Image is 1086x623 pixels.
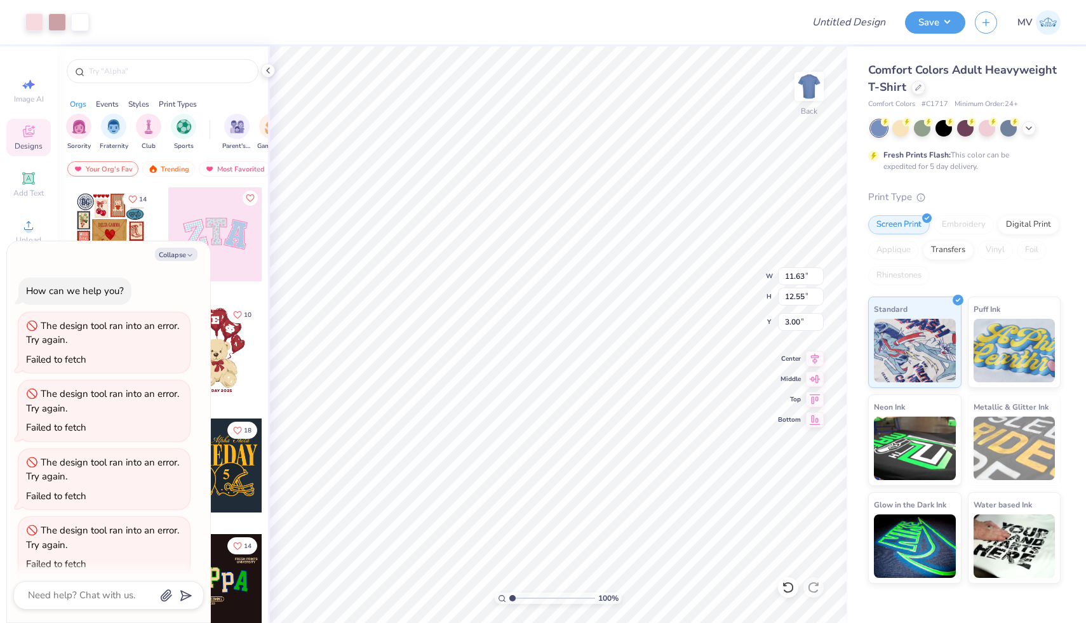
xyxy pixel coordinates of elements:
div: Vinyl [977,241,1013,260]
div: Failed to fetch [26,421,86,434]
button: Collapse [155,248,198,261]
span: 14 [139,196,147,203]
span: Sports [174,142,194,151]
button: Like [227,306,257,323]
span: Middle [778,375,801,384]
span: Water based Ink [974,498,1032,511]
div: Embroidery [934,215,994,234]
span: 18 [244,427,251,434]
span: Top [778,395,801,404]
div: Digital Print [998,215,1059,234]
span: Game Day [257,142,286,151]
div: filter for Club [136,114,161,151]
span: Club [142,142,156,151]
button: Like [243,191,258,206]
span: Bottom [778,415,801,424]
span: Center [778,354,801,363]
div: filter for Sorority [66,114,91,151]
img: Fraternity Image [107,119,121,134]
img: Sorority Image [72,119,86,134]
span: Designs [15,141,43,151]
button: filter button [257,114,286,151]
div: Foil [1017,241,1047,260]
div: Trending [142,161,195,177]
div: Applique [868,241,919,260]
img: Sports Image [177,119,191,134]
span: Puff Ink [974,302,1000,316]
span: MV [1017,15,1033,30]
img: trending.gif [148,164,158,173]
span: Comfort Colors Adult Heavyweight T-Shirt [868,62,1057,95]
button: filter button [171,114,196,151]
div: Rhinestones [868,266,930,285]
img: most_fav.gif [204,164,215,173]
div: The design tool ran into an error. Try again. [26,524,179,551]
div: Most Favorited [199,161,271,177]
div: Transfers [923,241,974,260]
img: Water based Ink [974,514,1056,578]
span: 100 % [598,593,619,604]
button: filter button [100,114,128,151]
div: This color can be expedited for 5 day delivery. [883,149,1040,172]
img: Parent's Weekend Image [230,119,245,134]
span: # C1717 [922,99,948,110]
button: Like [227,537,257,554]
img: Standard [874,319,956,382]
span: Neon Ink [874,400,905,413]
span: Upload [16,235,41,245]
div: Styles [128,98,149,110]
input: Try "Alpha" [88,65,250,77]
span: Metallic & Glitter Ink [974,400,1049,413]
input: Untitled Design [802,10,895,35]
span: Image AI [14,94,44,104]
div: Print Type [868,190,1061,204]
div: Your Org's Fav [67,161,138,177]
span: Add Text [13,188,44,198]
img: Game Day Image [265,119,279,134]
div: Failed to fetch [26,353,86,366]
span: Parent's Weekend [222,142,251,151]
div: The design tool ran into an error. Try again. [26,456,179,483]
div: Back [801,105,817,117]
div: Screen Print [868,215,930,234]
div: Failed to fetch [26,558,86,570]
div: filter for Game Day [257,114,286,151]
button: Like [227,422,257,439]
button: filter button [136,114,161,151]
img: Puff Ink [974,319,1056,382]
button: Save [905,11,965,34]
span: Glow in the Dark Ink [874,498,946,511]
span: 10 [244,312,251,318]
img: Glow in the Dark Ink [874,514,956,578]
div: filter for Sports [171,114,196,151]
span: Comfort Colors [868,99,915,110]
img: Neon Ink [874,417,956,480]
div: Orgs [70,98,86,110]
div: Print Types [159,98,197,110]
img: Back [796,74,822,99]
span: Standard [874,302,908,316]
div: filter for Fraternity [100,114,128,151]
div: The design tool ran into an error. Try again. [26,319,179,347]
div: How can we help you? [26,285,124,297]
span: Minimum Order: 24 + [955,99,1018,110]
img: Meghana Vunnam [1036,10,1061,35]
button: Like [123,191,152,208]
div: Failed to fetch [26,490,86,502]
a: MV [1017,10,1061,35]
div: Events [96,98,119,110]
img: Club Image [142,119,156,134]
div: The design tool ran into an error. Try again. [26,387,179,415]
img: most_fav.gif [73,164,83,173]
span: Sorority [67,142,91,151]
span: Fraternity [100,142,128,151]
span: 14 [244,543,251,549]
strong: Fresh Prints Flash: [883,150,951,160]
img: Metallic & Glitter Ink [974,417,1056,480]
div: filter for Parent's Weekend [222,114,251,151]
button: filter button [222,114,251,151]
button: filter button [66,114,91,151]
